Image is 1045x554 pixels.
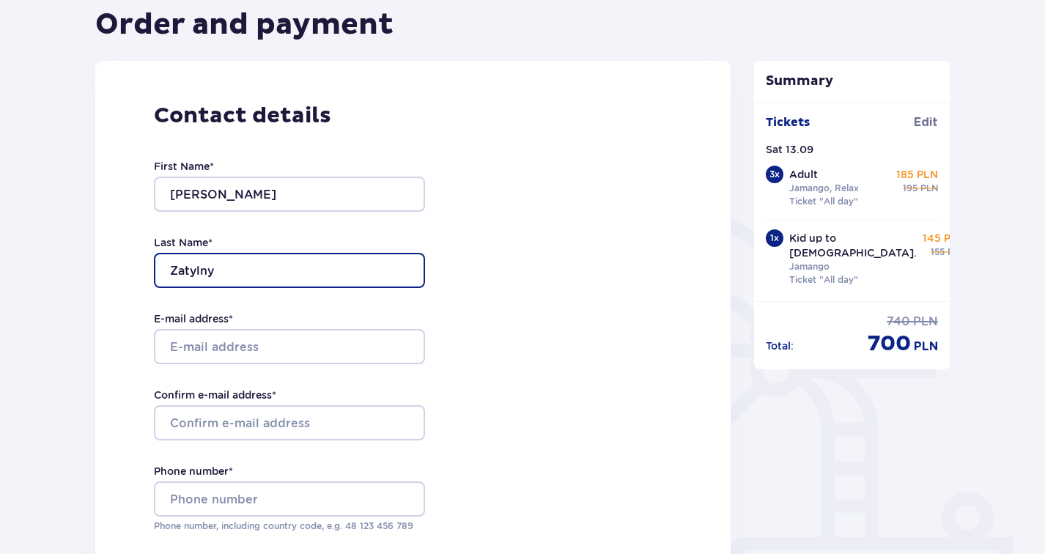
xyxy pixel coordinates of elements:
[914,114,938,130] a: Edit
[789,182,859,195] p: Jamango, Relax
[766,339,794,353] p: Total :
[154,102,672,130] p: Contact details
[154,253,425,288] input: Last Name
[754,73,950,90] p: Summary
[766,229,783,247] div: 1 x
[913,314,938,330] p: PLN
[931,245,945,259] p: 155
[766,114,810,130] p: Tickets
[154,481,425,517] input: Phone number
[154,235,213,250] label: Last Name *
[789,195,858,208] p: Ticket "All day"
[887,314,910,330] p: 740
[789,273,858,287] p: Ticket "All day"
[154,311,233,326] label: E-mail address *
[154,520,425,533] p: Phone number, including country code, e.g. 48 ​123 ​456 ​789
[766,142,813,157] p: Sat 13.09
[920,182,938,195] p: PLN
[789,260,830,273] p: Jamango
[789,231,917,260] p: Kid up to [DEMOGRAPHIC_DATA].
[154,464,233,479] label: Phone number *
[789,167,818,182] p: Adult
[154,177,425,212] input: First Name
[896,167,938,182] p: 185 PLN
[948,245,965,259] p: PLN
[154,388,276,402] label: Confirm e-mail address *
[923,231,965,245] p: 145 PLN
[154,405,425,440] input: Confirm e-mail address
[154,159,214,174] label: First Name *
[903,182,917,195] p: 195
[766,166,783,183] div: 3 x
[154,329,425,364] input: E-mail address
[868,330,911,358] p: 700
[95,7,394,43] h1: Order and payment
[914,339,938,355] p: PLN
